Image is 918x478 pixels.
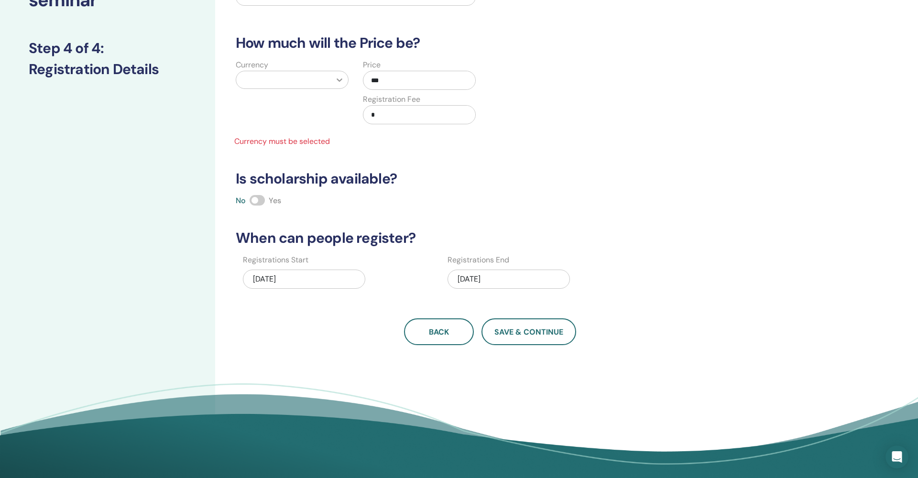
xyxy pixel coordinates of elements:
h3: When can people register? [230,229,750,247]
label: Registrations End [448,254,509,266]
label: Registration Fee [363,94,420,105]
label: Registrations Start [243,254,308,266]
div: [DATE] [448,270,570,289]
span: No [236,196,246,206]
span: Currency must be selected [229,136,483,147]
div: [DATE] [243,270,365,289]
span: Save & Continue [494,327,563,337]
button: Save & Continue [481,318,576,345]
label: Price [363,59,381,71]
button: Back [404,318,474,345]
span: Back [429,327,449,337]
span: Yes [269,196,281,206]
h3: Registration Details [29,61,186,78]
label: Currency [236,59,268,71]
h3: Is scholarship available? [230,170,750,187]
div: Open Intercom Messenger [885,445,908,468]
h3: Step 4 of 4 : [29,40,186,57]
h3: How much will the Price be? [230,34,750,52]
